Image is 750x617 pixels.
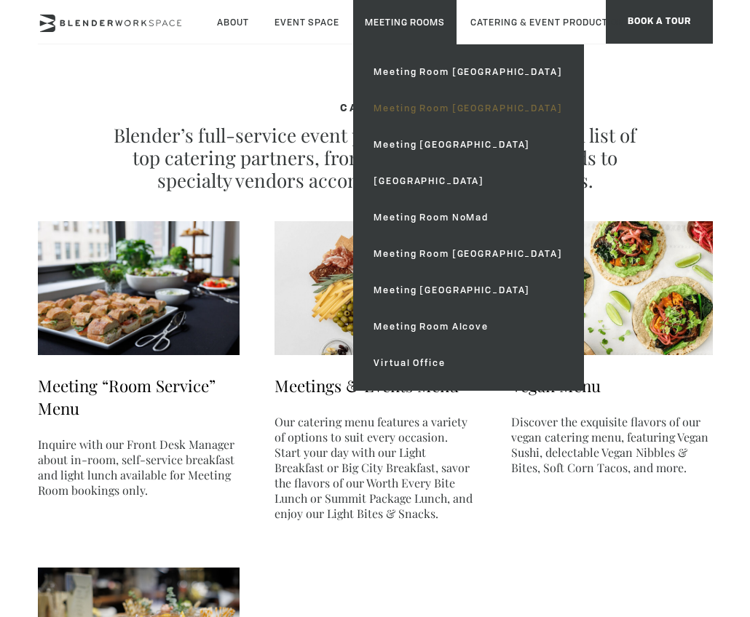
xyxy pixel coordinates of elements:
[362,163,574,199] a: [GEOGRAPHIC_DATA]
[677,547,750,617] iframe: Chat Widget
[362,199,574,236] a: Meeting Room NoMad
[38,437,240,498] p: Inquire with our Front Desk Manager about in-room, self-service breakfast and light lunch availab...
[362,127,574,163] a: Meeting [GEOGRAPHIC_DATA]
[362,272,574,308] a: Meeting [GEOGRAPHIC_DATA]
[362,54,574,90] a: Meeting Room [GEOGRAPHIC_DATA]
[275,414,476,521] p: Our catering menu features a variety of options to suit every occasion. Start your day with our L...
[38,375,216,419] a: Meeting “Room Service” Menu
[511,414,713,475] p: Discover the exquisite flavors of our vegan catering menu, featuring Vegan Sushi, delectable Vega...
[111,124,640,192] p: Blender’s full-service event planning features a curated list of top catering partners, from quin...
[362,308,574,345] a: Meeting Room Alcove
[362,236,574,272] a: Meeting Room [GEOGRAPHIC_DATA]
[362,90,574,127] a: Meeting Room [GEOGRAPHIC_DATA]
[362,345,574,381] a: Virtual Office
[275,375,459,397] a: Meetings & Events Menu
[111,102,640,115] h4: CATERING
